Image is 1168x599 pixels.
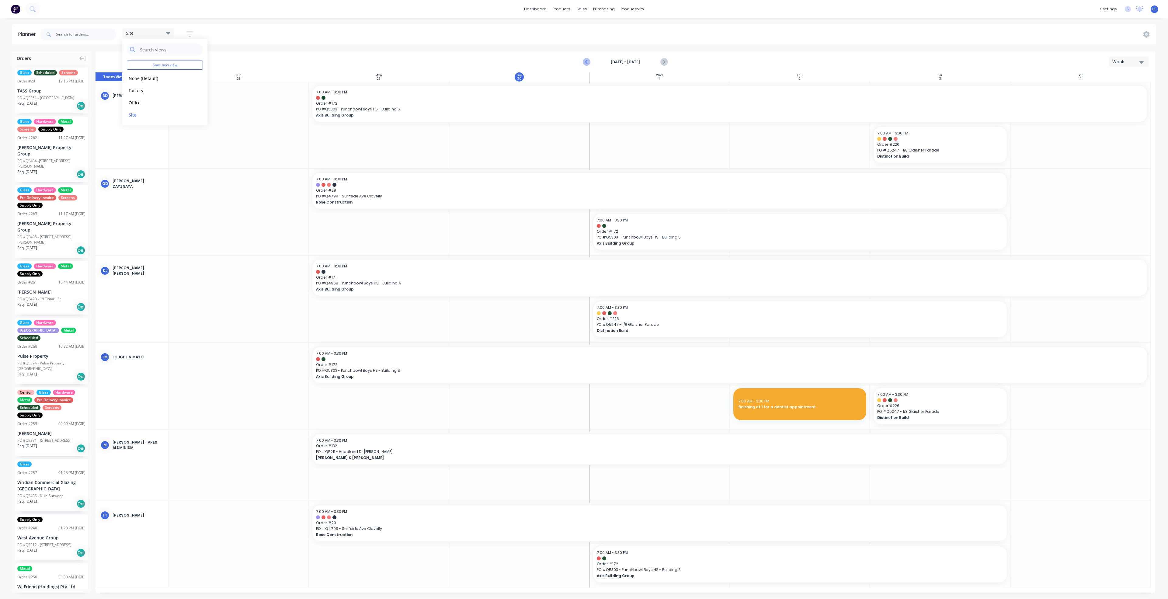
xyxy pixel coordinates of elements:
[17,78,37,84] div: Order # 201
[17,583,85,590] div: WJ Friend (Holdings) Pty Ltd
[939,77,941,80] div: 3
[17,135,37,141] div: Order # 262
[17,548,37,553] span: Req. [DATE]
[17,55,31,61] span: Orders
[659,77,660,80] div: 1
[61,328,76,333] span: Metal
[517,77,521,80] div: 30
[76,499,85,508] div: Del
[76,444,85,453] div: Del
[17,535,85,541] div: West Avenue Group
[17,443,37,449] span: Req. [DATE]
[1097,5,1120,14] div: settings
[17,335,40,341] span: Scheduled
[316,351,347,356] span: 7:00 AM - 3:30 PM
[17,525,37,531] div: Order # 240
[76,170,85,179] div: Del
[377,77,381,80] div: 29
[375,74,382,77] div: Mon
[96,72,132,82] button: Team View
[17,461,32,467] span: Glass
[316,374,1061,379] span: Axis Building Group
[1079,77,1081,80] div: 4
[76,246,85,255] div: Del
[34,70,57,75] span: Scheduled
[316,176,347,182] span: 7:00 AM - 3:30 PM
[58,78,85,84] div: 12:15 PM [DATE]
[550,5,573,14] div: products
[17,234,85,245] div: PO #Q5408 - [STREET_ADDRESS][PERSON_NAME]
[58,574,85,580] div: 08:00 AM [DATE]
[113,513,163,518] div: [PERSON_NAME]
[316,443,1003,449] span: Order # 132
[11,5,20,14] img: Factory
[597,573,962,579] span: Axis Building Group
[17,70,32,75] span: Glass
[76,302,85,312] div: Del
[127,75,192,82] button: None (Default)
[58,421,85,427] div: 09:09 AM [DATE]
[597,305,628,310] span: 7:00 AM - 3:30 PM
[100,441,109,450] div: M
[877,148,1003,153] span: PO # Q5247 - 1/8 Glaisher Parade
[595,59,656,65] strong: [DATE] - [DATE]
[17,353,85,359] div: Pulse Property
[618,5,647,14] div: productivity
[127,61,203,70] button: Save new view
[113,440,163,451] div: [PERSON_NAME] - Apex Aluminium
[316,362,1143,367] span: Order # 172
[139,44,200,56] input: Search views
[17,413,43,418] span: Supply Only
[17,566,32,571] span: Metal
[799,77,801,80] div: 2
[236,74,242,77] div: Sun
[17,470,37,475] div: Order # 257
[17,302,37,307] span: Req. [DATE]
[58,525,85,531] div: 01:20 PM [DATE]
[1109,57,1149,67] button: Week
[573,5,590,14] div: sales
[56,28,116,40] input: Search for orders...
[58,211,85,217] div: 11:17 AM [DATE]
[597,241,962,246] span: Axis Building Group
[316,193,1003,199] span: PO # Q4799 - Surfside Ave Clovelly
[877,392,908,397] span: 7:00 AM - 3:30 PM
[316,509,347,514] span: 7:00 AM - 3:30 PM
[797,74,803,77] div: Thu
[17,203,43,208] span: Supply Only
[17,263,32,269] span: Glass
[17,493,64,499] div: PO #Q5405 - Nike Burwood
[17,119,32,124] span: Glass
[877,409,1003,414] span: PO # Q5247 - 1/8 Glaisher Parade
[738,404,861,410] span: finishing at 1 for a dentist appointment
[738,399,769,404] span: 7:00 AM - 3:30 PM
[17,296,61,302] div: PO #Q5420 - 19 Timaru St
[316,101,1143,106] span: Order # 172
[17,95,74,101] div: PO #Q5361 - [GEOGRAPHIC_DATA]
[316,106,1143,112] span: PO # Q5303 - Punchbowl Boys HS - Building S
[17,195,56,200] span: Pre Delivery Invoice
[127,87,192,94] button: Factory
[58,195,77,200] span: Screens
[17,542,71,548] div: PO #Q5212 - [STREET_ADDRESS]
[17,169,37,175] span: Req. [DATE]
[17,405,40,410] span: Scheduled
[100,266,109,275] div: KJ
[877,131,908,136] span: 7:00 AM - 3:30 PM
[58,135,85,141] div: 11:27 AM [DATE]
[597,322,1003,327] span: PO # Q5247 - 1/8 Glaisher Parade
[113,178,163,189] div: [PERSON_NAME] Dayznaya
[17,438,71,443] div: PO #Q5371 - [STREET_ADDRESS]
[17,271,43,277] span: Supply Only
[58,119,73,124] span: Metal
[1078,74,1083,77] div: Sat
[316,263,347,269] span: 7:00 AM - 3:30 PM
[17,390,34,395] span: Centor
[316,532,934,538] span: Rose Construction
[18,31,39,38] div: Planner
[38,127,64,132] span: Supply Only
[34,320,56,326] span: Hardware
[316,449,1003,454] span: PO # Q5211 - Headland Dr [PERSON_NAME]
[877,154,990,159] span: Distinction Build
[521,5,550,14] a: dashboard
